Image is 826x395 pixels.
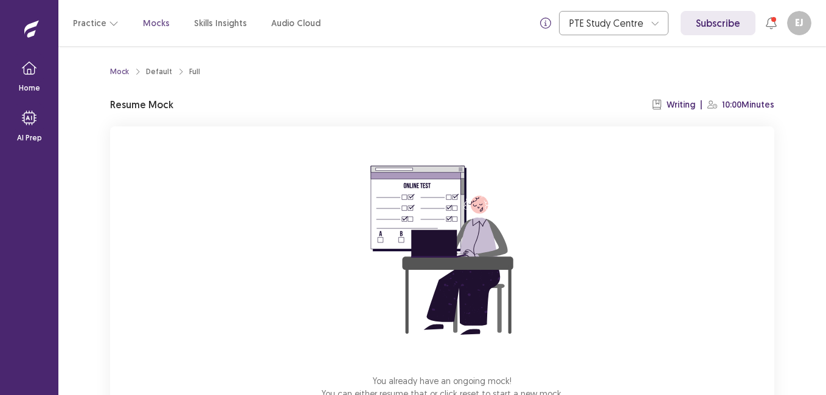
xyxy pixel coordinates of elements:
[110,66,129,77] a: Mock
[110,66,200,77] nav: breadcrumb
[194,17,247,30] a: Skills Insights
[189,66,200,77] div: Full
[667,98,695,111] p: Writing
[143,17,170,30] a: Mocks
[681,11,755,35] a: Subscribe
[73,12,119,34] button: Practice
[787,11,811,35] button: EJ
[110,97,173,112] p: Resume Mock
[146,66,172,77] div: Default
[333,141,552,360] img: attend-mock
[271,17,321,30] a: Audio Cloud
[17,132,42,143] p: AI Prep
[700,98,703,111] p: |
[19,83,40,94] p: Home
[535,12,557,34] button: info
[722,98,774,111] p: 10:00 Minutes
[569,12,645,35] div: PTE Study Centre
